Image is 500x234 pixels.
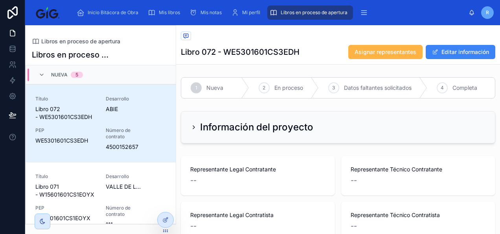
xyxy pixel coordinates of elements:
[106,105,118,113] span: ABIE
[75,72,78,78] div: 5
[70,4,469,21] div: scrollable content
[32,49,110,60] h1: Libros en proceso de apertura
[348,45,423,59] button: Asignar representantes
[274,84,303,92] span: En proceso
[35,173,96,180] span: Título
[35,137,96,145] span: WE5301601CS3EDH
[190,221,197,232] span: --
[351,165,486,173] span: Representante Técnico Contratante
[51,72,68,78] span: Nueva
[351,175,357,186] span: --
[351,211,486,219] span: Representante Técnico Contratista
[35,127,96,134] span: PEP
[206,84,223,92] span: Nueva
[351,221,357,232] span: --
[35,214,96,222] span: W15601601CS1EOYX
[106,173,143,180] span: Desarrollo
[332,85,335,91] span: 3
[35,96,96,102] span: Título
[426,45,495,59] button: Editar información
[32,37,120,45] a: Libros en proceso de apertura
[187,6,227,20] a: Mis notas
[106,143,143,151] span: 4500152657
[106,183,143,191] span: VALLE DE LAS FLORES
[190,175,197,186] span: --
[35,205,96,211] span: PEP
[452,84,477,92] span: Completa
[344,84,412,92] span: Datos faltantes solicitados
[31,6,64,19] img: App logo
[88,9,138,16] span: Inicio Bitácora de Obra
[200,9,222,16] span: Mis notas
[35,183,96,199] span: Libro 071 - W15601601CS1EOYX
[106,96,143,102] span: Desarrollo
[355,48,416,56] span: Asignar representantes
[41,37,120,45] span: Libros en proceso de apertura
[190,165,325,173] span: Representante Legal Contratante
[195,85,197,91] span: 1
[441,85,444,91] span: 4
[35,105,96,121] span: Libro 072 - WE5301601CS3EDH
[26,84,176,162] a: TítuloLibro 072 - WE5301601CS3EDHDesarrolloABIEPEPWE5301601CS3EDHNúmero de contrato4500152657
[74,6,144,20] a: Inicio Bitácora de Obra
[159,9,180,16] span: Mis libros
[281,9,347,16] span: Libros en proceso de apertura
[181,46,300,58] h1: Libro 072 - WE5301601CS3EDH
[267,6,353,20] a: Libros en proceso de apertura
[106,205,143,217] span: Número de contrato
[106,221,143,228] span: 111
[106,127,143,140] span: Número de contrato
[145,6,186,20] a: Mis libros
[263,85,265,91] span: 2
[200,121,313,134] h2: Información del proyecto
[229,6,266,20] a: Mi perfil
[486,9,489,16] span: R
[190,211,325,219] span: Representante Legal Contratista
[242,9,260,16] span: Mi perfil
